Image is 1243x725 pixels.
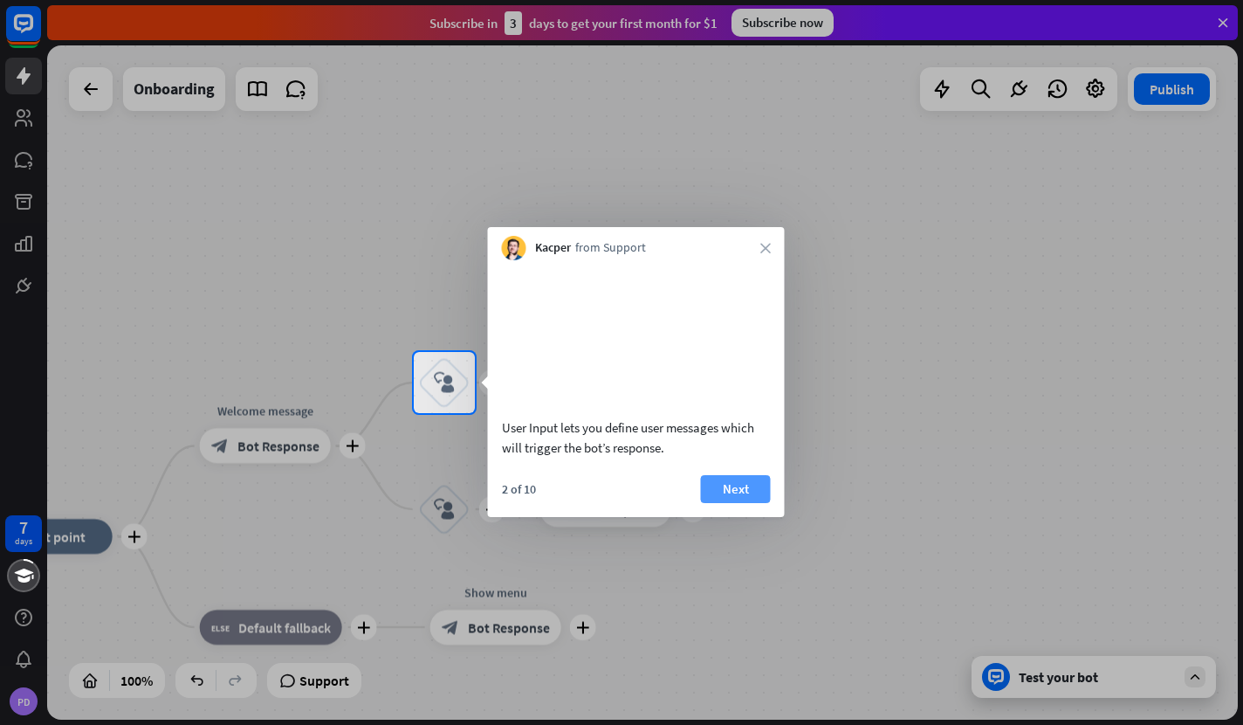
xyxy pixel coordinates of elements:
[502,418,771,458] div: User Input lets you define user messages which will trigger the bot’s response.
[760,243,771,253] i: close
[14,7,66,59] button: Open LiveChat chat widget
[502,481,536,497] div: 2 of 10
[535,239,571,257] span: Kacper
[575,239,646,257] span: from Support
[701,475,771,503] button: Next
[434,372,455,393] i: block_user_input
